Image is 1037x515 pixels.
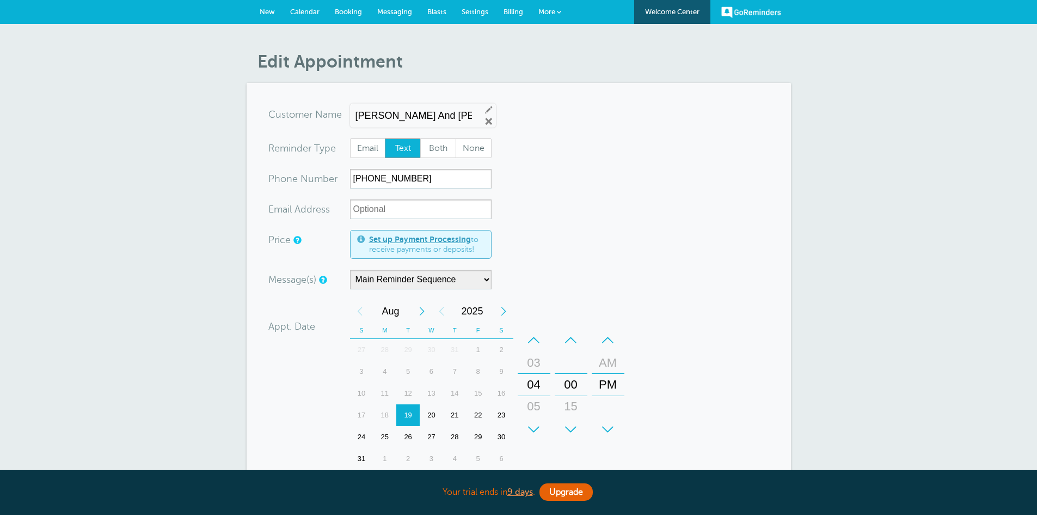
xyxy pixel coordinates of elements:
[396,339,420,361] div: Tuesday, July 29
[490,339,513,361] div: Saturday, August 2
[377,8,412,16] span: Messaging
[490,426,513,448] div: 30
[350,383,373,404] div: Sunday, August 10
[490,339,513,361] div: 2
[484,117,494,126] a: Remove
[335,8,362,16] span: Booking
[396,404,420,426] div: 19
[420,383,443,404] div: 13
[490,448,513,470] div: 6
[373,361,396,383] div: Monday, August 4
[595,352,621,374] div: AM
[396,383,420,404] div: 12
[467,339,490,361] div: Friday, August 1
[558,417,584,439] div: 30
[443,322,467,339] th: T
[420,426,443,448] div: 27
[467,383,490,404] div: 15
[350,300,370,322] div: Previous Month
[427,8,446,16] span: Blasts
[268,105,350,124] div: ame
[420,361,443,383] div: 6
[373,361,396,383] div: 4
[467,339,490,361] div: 1
[396,404,420,426] div: Today, Tuesday, August 19
[396,426,420,448] div: Tuesday, August 26
[350,361,373,383] div: Sunday, August 3
[490,322,513,339] th: S
[396,383,420,404] div: Tuesday, August 12
[370,300,412,322] span: August
[350,404,373,426] div: 17
[350,199,492,219] input: Optional
[467,361,490,383] div: Friday, August 8
[350,322,373,339] th: S
[373,426,396,448] div: 25
[490,404,513,426] div: 23
[350,448,373,470] div: 31
[490,361,513,383] div: 9
[467,448,490,470] div: Friday, September 5
[443,404,467,426] div: 21
[396,361,420,383] div: 5
[420,404,443,426] div: 20
[456,138,492,158] label: None
[490,426,513,448] div: Saturday, August 30
[490,448,513,470] div: Saturday, September 6
[467,361,490,383] div: 8
[490,383,513,404] div: 16
[268,169,350,189] div: mber
[467,426,490,448] div: 29
[396,448,420,470] div: 2
[420,404,443,426] div: Wednesday, August 20
[521,352,547,374] div: 03
[443,339,467,361] div: Thursday, July 31
[373,404,396,426] div: 18
[247,481,791,504] div: Your trial ends in .
[373,322,396,339] th: M
[396,339,420,361] div: 29
[521,396,547,417] div: 05
[396,322,420,339] th: T
[420,426,443,448] div: Wednesday, August 27
[490,383,513,404] div: Saturday, August 16
[507,487,533,497] a: 9 days
[268,110,286,119] span: Cus
[373,426,396,448] div: Monday, August 25
[494,300,513,322] div: Next Year
[539,483,593,501] a: Upgrade
[290,8,320,16] span: Calendar
[490,361,513,383] div: Saturday, August 9
[555,329,587,440] div: Minutes
[396,448,420,470] div: Tuesday, September 2
[421,139,456,157] span: Both
[373,383,396,404] div: 11
[286,110,323,119] span: tomer N
[396,361,420,383] div: Tuesday, August 5
[558,374,584,396] div: 00
[396,426,420,448] div: 26
[456,139,491,157] span: None
[260,8,275,16] span: New
[268,204,287,214] span: Ema
[420,383,443,404] div: Wednesday, August 13
[350,339,373,361] div: Sunday, July 27
[268,199,350,219] div: ress
[467,448,490,470] div: 5
[521,417,547,439] div: 06
[451,300,494,322] span: 2025
[443,448,467,470] div: Thursday, September 4
[350,404,373,426] div: Sunday, August 17
[373,339,396,361] div: 28
[350,361,373,383] div: 3
[467,322,490,339] th: F
[350,448,373,470] div: Sunday, August 31
[595,374,621,396] div: PM
[443,361,467,383] div: 7
[420,322,443,339] th: W
[490,404,513,426] div: Saturday, August 23
[420,138,456,158] label: Both
[268,143,336,153] label: Reminder Type
[268,322,315,331] label: Appt. Date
